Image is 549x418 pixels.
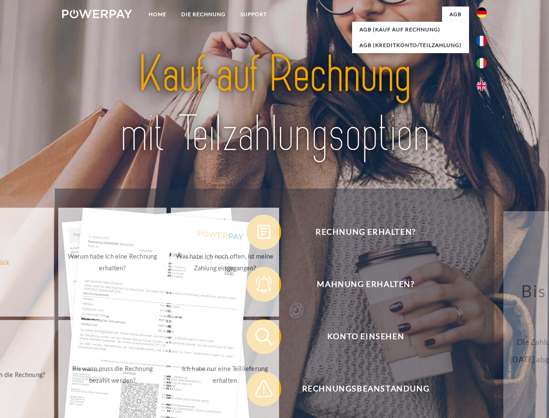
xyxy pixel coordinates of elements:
span: Rechnungsbeanstandung [259,371,472,406]
a: Was habe ich noch offen, ist meine Zahlung eingegangen? [171,208,279,317]
a: SUPPORT [233,7,274,22]
a: Home [141,7,174,22]
a: AGB (Kreditkonto/Teilzahlung) [352,37,469,53]
img: it [476,58,487,68]
button: Rechnungsbeanstandung [246,371,472,406]
img: fr [476,36,487,46]
img: en [476,81,487,91]
div: Was habe ich noch offen, ist meine Zahlung eingegangen? [176,250,274,274]
span: Konto einsehen [259,319,472,354]
a: DIE RECHNUNG [174,7,233,22]
a: AGB (Kauf auf Rechnung) [352,22,469,37]
img: title-powerpay_de.svg [83,42,466,167]
img: de [476,7,487,18]
button: Konto einsehen [246,319,472,354]
div: Warum habe ich eine Rechnung erhalten? [63,250,161,274]
div: Ich habe nur eine Teillieferung erhalten [176,363,274,386]
div: Bis wann muss die Rechnung bezahlt werden? [63,363,161,386]
a: agb [442,7,469,22]
img: logo-powerpay-white.svg [62,10,132,18]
